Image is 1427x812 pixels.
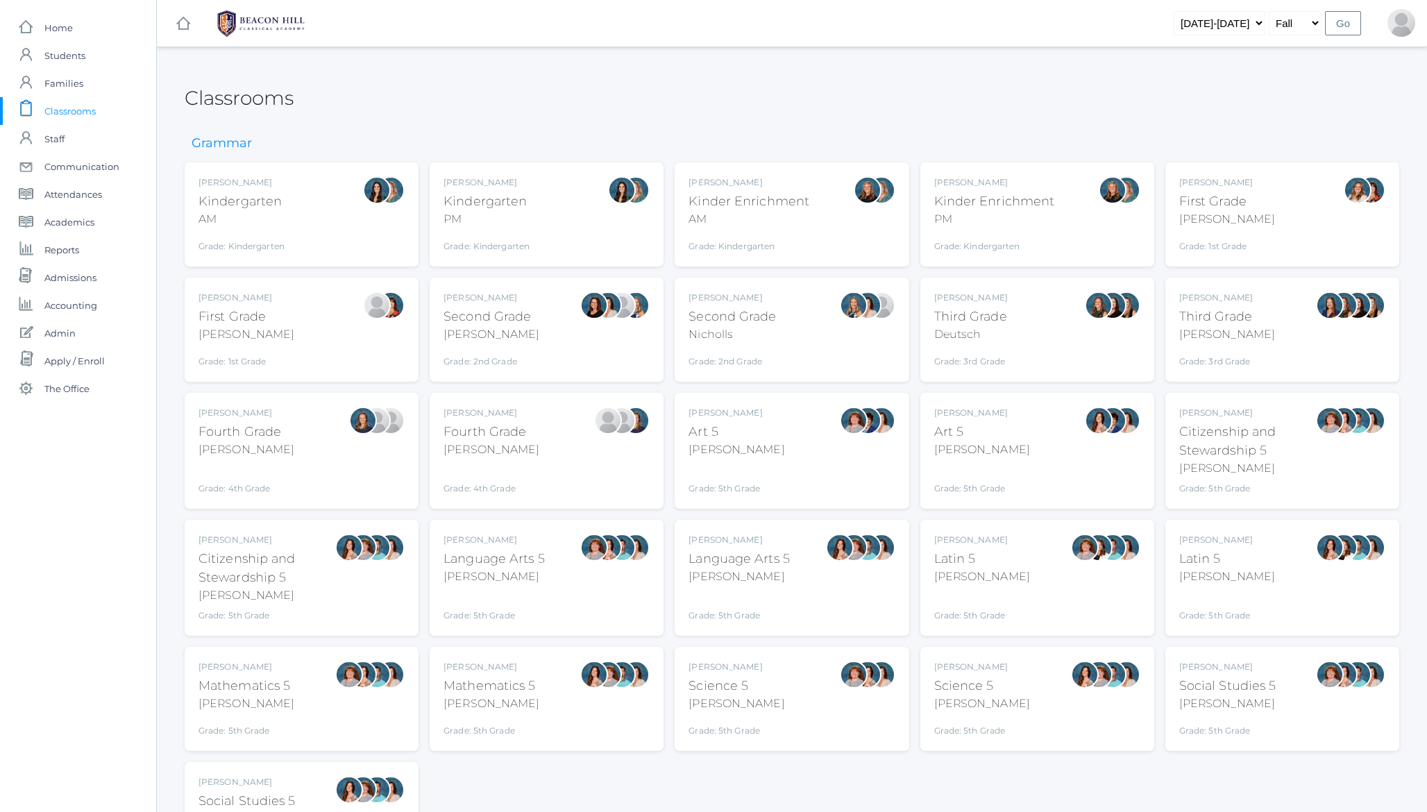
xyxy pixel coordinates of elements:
[1179,423,1316,460] div: Citizenship and Stewardship 5
[199,464,294,495] div: Grade: 4th Grade
[934,176,1055,189] div: [PERSON_NAME]
[934,534,1030,546] div: [PERSON_NAME]
[1316,661,1344,688] div: Sarah Bence
[608,661,636,688] div: Westen Taylor
[1179,718,1276,737] div: Grade: 5th Grade
[444,695,539,712] div: [PERSON_NAME]
[1085,291,1113,319] div: Andrea Deutsch
[934,550,1030,568] div: Latin 5
[868,176,895,204] div: Maureen Doyle
[1179,550,1275,568] div: Latin 5
[199,407,294,419] div: [PERSON_NAME]
[689,407,784,419] div: [PERSON_NAME]
[1179,460,1316,477] div: [PERSON_NAME]
[934,233,1055,253] div: Grade: Kindergarten
[199,792,296,811] div: Social Studies 5
[1179,695,1276,712] div: [PERSON_NAME]
[580,534,608,561] div: Sarah Bence
[1330,534,1358,561] div: Teresa Deutsch
[1179,677,1276,695] div: Social Studies 5
[622,661,650,688] div: Cari Burke
[444,211,530,228] div: PM
[444,661,539,673] div: [PERSON_NAME]
[44,14,73,42] span: Home
[363,176,391,204] div: Jordyn Dewey
[199,233,285,253] div: Grade: Kindergarten
[199,326,294,343] div: [PERSON_NAME]
[44,347,105,375] span: Apply / Enroll
[594,407,622,434] div: Lydia Chaffin
[1179,326,1275,343] div: [PERSON_NAME]
[1325,11,1361,35] input: Go
[1179,348,1275,368] div: Grade: 3rd Grade
[689,423,784,441] div: Art 5
[444,550,545,568] div: Language Arts 5
[199,423,294,441] div: Fourth Grade
[594,291,622,319] div: Cari Burke
[1113,407,1140,434] div: Cari Burke
[44,69,83,97] span: Families
[689,348,776,368] div: Grade: 2nd Grade
[349,776,377,804] div: Sarah Bence
[934,348,1008,368] div: Grade: 3rd Grade
[689,534,790,546] div: [PERSON_NAME]
[199,609,335,622] div: Grade: 5th Grade
[1344,176,1371,204] div: Liv Barber
[1344,534,1371,561] div: Westen Taylor
[689,291,776,304] div: [PERSON_NAME]
[444,568,545,585] div: [PERSON_NAME]
[934,326,1008,343] div: Deutsch
[1330,407,1358,434] div: Rebecca Salazar
[689,233,809,253] div: Grade: Kindergarten
[199,534,335,546] div: [PERSON_NAME]
[840,291,868,319] div: Courtney Nicholls
[934,192,1055,211] div: Kinder Enrichment
[1179,192,1275,211] div: First Grade
[1330,291,1358,319] div: Andrea Deutsch
[209,6,313,41] img: BHCALogos-05-308ed15e86a5a0abce9b8dd61676a3503ac9727e845dece92d48e8588c001991.png
[44,319,76,347] span: Admin
[199,695,294,712] div: [PERSON_NAME]
[185,87,294,109] h2: Classrooms
[44,208,94,236] span: Academics
[44,375,90,403] span: The Office
[608,534,636,561] div: Westen Taylor
[1179,211,1275,228] div: [PERSON_NAME]
[689,441,784,458] div: [PERSON_NAME]
[44,180,102,208] span: Attendances
[1179,482,1316,495] div: Grade: 5th Grade
[44,236,79,264] span: Reports
[335,776,363,804] div: Rebecca Salazar
[44,153,119,180] span: Communication
[335,534,363,561] div: Rebecca Salazar
[689,695,784,712] div: [PERSON_NAME]
[689,192,809,211] div: Kinder Enrichment
[934,695,1030,712] div: [PERSON_NAME]
[1099,661,1126,688] div: Westen Taylor
[1387,9,1415,37] div: Jason Roberts
[689,718,784,737] div: Grade: 5th Grade
[1179,307,1275,326] div: Third Grade
[363,776,391,804] div: Westen Taylor
[1344,291,1371,319] div: Katie Watters
[580,661,608,688] div: Rebecca Salazar
[363,291,391,319] div: Jaimie Watson
[689,568,790,585] div: [PERSON_NAME]
[934,661,1030,673] div: [PERSON_NAME]
[689,307,776,326] div: Second Grade
[868,407,895,434] div: Cari Burke
[44,291,97,319] span: Accounting
[199,587,335,604] div: [PERSON_NAME]
[1179,291,1275,304] div: [PERSON_NAME]
[622,176,650,204] div: Maureen Doyle
[444,441,539,458] div: [PERSON_NAME]
[934,591,1030,622] div: Grade: 5th Grade
[377,407,405,434] div: Heather Porter
[689,464,784,495] div: Grade: 5th Grade
[689,176,809,189] div: [PERSON_NAME]
[377,661,405,688] div: Cari Burke
[199,307,294,326] div: First Grade
[689,661,784,673] div: [PERSON_NAME]
[840,407,868,434] div: Sarah Bence
[1085,534,1113,561] div: Teresa Deutsch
